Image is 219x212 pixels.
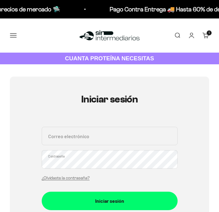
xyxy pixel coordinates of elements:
h1: Iniciar sesión [42,94,178,105]
a: ¿Olvidaste la contraseña? [42,176,90,180]
span: 1 [209,31,210,34]
div: Iniciar sesión [54,197,165,205]
strong: CUANTA PROTEÍNA NECESITAS [65,55,154,62]
button: Iniciar sesión [42,192,178,210]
